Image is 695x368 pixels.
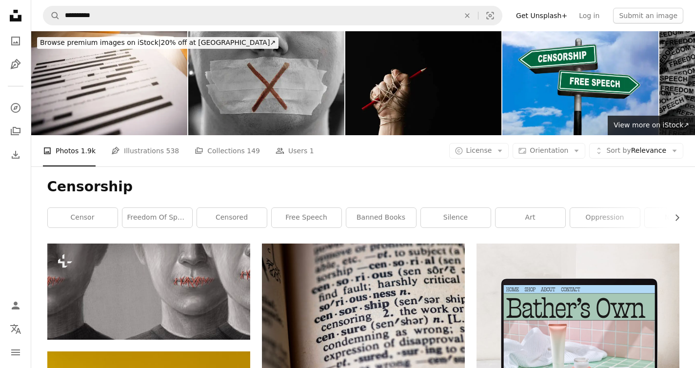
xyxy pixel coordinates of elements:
[6,122,25,141] a: Collections
[6,31,25,51] a: Photos
[6,319,25,339] button: Language
[573,8,605,23] a: Log in
[247,145,260,156] span: 149
[606,146,631,154] span: Sort by
[513,143,585,159] button: Orientation
[48,208,118,227] a: censor
[6,55,25,74] a: Illustrations
[457,6,478,25] button: Clear
[6,296,25,315] a: Log in / Sign up
[166,145,179,156] span: 538
[589,143,683,159] button: Sort byRelevance
[466,146,492,154] span: License
[188,31,344,135] img: Close-up of face with tape over mouth and cross drawn on it
[40,39,160,46] span: Browse premium images on iStock |
[510,8,573,23] a: Get Unsplash+
[111,135,179,166] a: Illustrations 538
[421,208,491,227] a: silence
[31,31,187,135] img: Redacted Document
[478,6,502,25] button: Visual search
[613,8,683,23] button: Submit an image
[31,31,284,55] a: Browse premium images on iStock|20% off at [GEOGRAPHIC_DATA]↗
[37,37,278,49] div: 20% off at [GEOGRAPHIC_DATA] ↗
[668,208,679,227] button: scroll list to the right
[43,6,502,25] form: Find visuals sitewide
[606,146,666,156] span: Relevance
[43,6,60,25] button: Search Unsplash
[47,287,250,296] a: Concept idea of freedom speech freedom of expression and censored, surreal painting, portrait ill...
[262,307,465,315] a: a close up of an open book with some writing on it
[530,146,568,154] span: Orientation
[345,31,501,135] img: Free Speech
[122,208,192,227] a: freedom of speech
[614,121,689,129] span: View more on iStock ↗
[197,208,267,227] a: censored
[276,135,314,166] a: Users 1
[6,98,25,118] a: Explore
[496,208,565,227] a: art
[608,116,695,135] a: View more on iStock↗
[502,31,658,135] img: Censorship vs Free speech
[346,208,416,227] a: banned books
[570,208,640,227] a: oppression
[47,178,679,196] h1: Censorship
[6,343,25,362] button: Menu
[310,145,314,156] span: 1
[449,143,509,159] button: License
[272,208,341,227] a: free speech
[6,145,25,164] a: Download History
[195,135,260,166] a: Collections 149
[47,244,250,340] img: Concept idea of freedom speech freedom of expression and censored, surreal painting, portrait ill...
